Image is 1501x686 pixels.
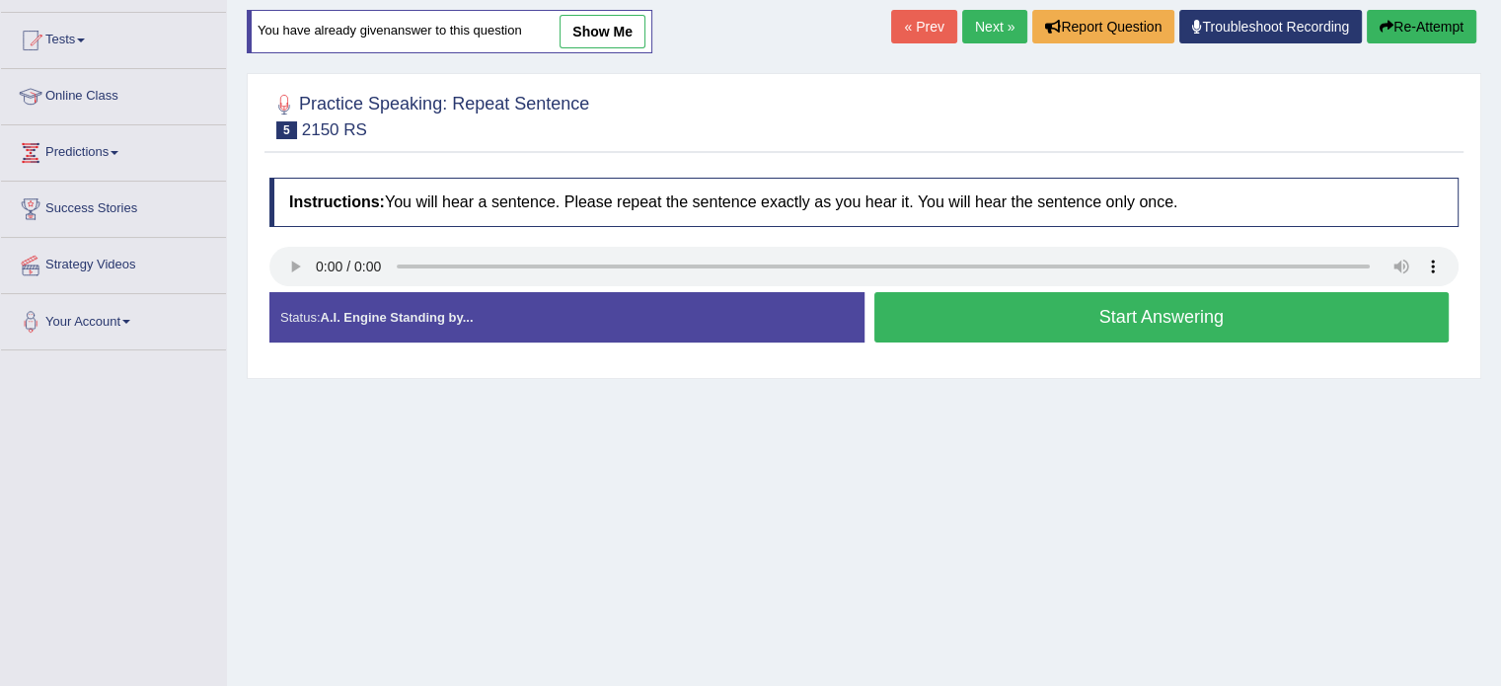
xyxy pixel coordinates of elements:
[247,10,652,53] div: You have already given answer to this question
[1,294,226,343] a: Your Account
[1,125,226,175] a: Predictions
[1,238,226,287] a: Strategy Videos
[269,178,1459,227] h4: You will hear a sentence. Please repeat the sentence exactly as you hear it. You will hear the se...
[891,10,956,43] a: « Prev
[289,193,385,210] b: Instructions:
[1179,10,1362,43] a: Troubleshoot Recording
[1,13,226,62] a: Tests
[560,15,645,48] a: show me
[1,182,226,231] a: Success Stories
[1032,10,1174,43] button: Report Question
[269,90,589,139] h2: Practice Speaking: Repeat Sentence
[874,292,1450,343] button: Start Answering
[1,69,226,118] a: Online Class
[276,121,297,139] span: 5
[962,10,1027,43] a: Next »
[320,310,473,325] strong: A.I. Engine Standing by...
[269,292,864,343] div: Status:
[302,120,367,139] small: 2150 RS
[1367,10,1476,43] button: Re-Attempt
